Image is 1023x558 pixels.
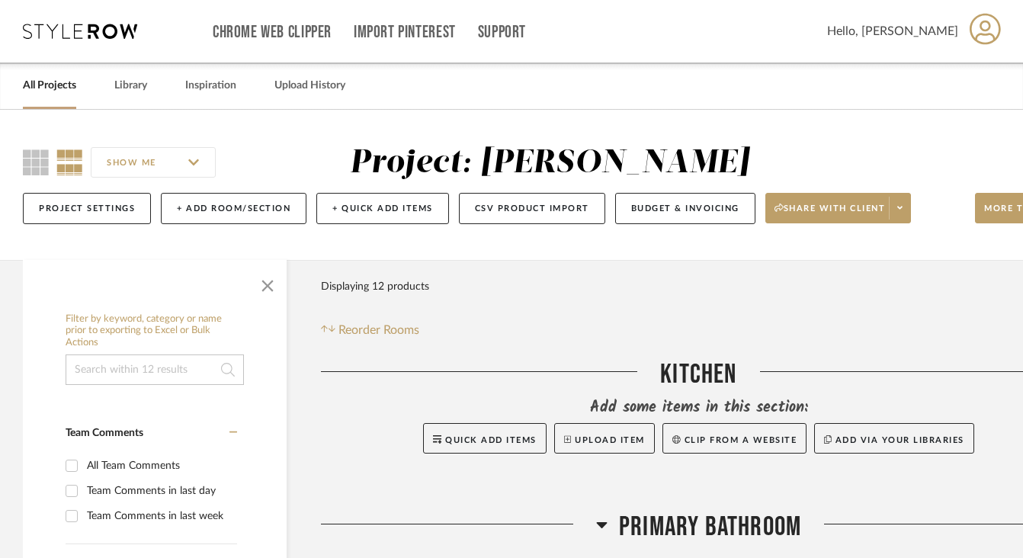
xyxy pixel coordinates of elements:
[213,26,332,39] a: Chrome Web Clipper
[827,22,958,40] span: Hello, [PERSON_NAME]
[316,193,449,224] button: + Quick Add Items
[662,423,807,454] button: Clip from a website
[185,75,236,96] a: Inspiration
[814,423,974,454] button: Add via your libraries
[445,436,537,444] span: Quick Add Items
[321,321,419,339] button: Reorder Rooms
[478,26,526,39] a: Support
[354,26,456,39] a: Import Pinterest
[459,193,605,224] button: CSV Product Import
[87,504,233,528] div: Team Comments in last week
[774,203,886,226] span: Share with client
[423,423,547,454] button: Quick Add Items
[66,354,244,385] input: Search within 12 results
[615,193,755,224] button: Budget & Invoicing
[619,511,801,544] span: Primary Bathroom
[114,75,147,96] a: Library
[252,268,283,298] button: Close
[66,428,143,438] span: Team Comments
[338,321,419,339] span: Reorder Rooms
[23,75,76,96] a: All Projects
[87,479,233,503] div: Team Comments in last day
[321,271,429,302] div: Displaying 12 products
[765,193,912,223] button: Share with client
[350,147,749,179] div: Project: [PERSON_NAME]
[161,193,306,224] button: + Add Room/Section
[554,423,655,454] button: Upload Item
[66,313,244,349] h6: Filter by keyword, category or name prior to exporting to Excel or Bulk Actions
[23,193,151,224] button: Project Settings
[87,454,233,478] div: All Team Comments
[274,75,345,96] a: Upload History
